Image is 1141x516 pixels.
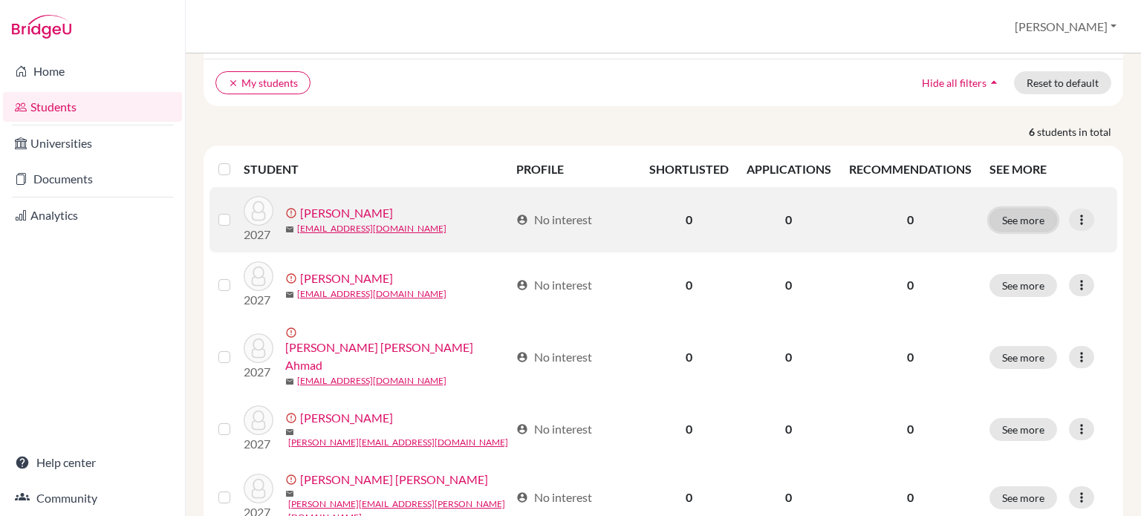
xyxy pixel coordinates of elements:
td: 0 [640,396,738,462]
th: SHORTLISTED [640,151,738,187]
p: 2027 [244,226,273,244]
span: students in total [1037,124,1123,140]
a: [PERSON_NAME] [PERSON_NAME] Ahmad [285,339,510,374]
a: [EMAIL_ADDRESS][DOMAIN_NAME] [297,374,446,388]
th: RECOMMENDATIONS [840,151,981,187]
button: See more [989,274,1057,297]
span: mail [285,428,294,437]
p: 0 [849,489,972,506]
img: Sharma , Bhavya [244,405,273,435]
a: [PERSON_NAME] [300,409,393,427]
span: mail [285,489,294,498]
span: account_circle [516,491,528,503]
button: clearMy students [215,71,311,94]
i: clear [228,78,238,88]
a: Community [3,483,182,513]
td: 0 [640,187,738,252]
a: Universities [3,128,182,158]
span: mail [285,225,294,234]
td: 0 [738,318,840,396]
a: [PERSON_NAME] [PERSON_NAME] [300,471,488,489]
span: account_circle [516,279,528,291]
button: See more [989,209,1057,232]
div: No interest [516,489,592,506]
span: account_circle [516,351,528,363]
p: 2027 [244,435,273,453]
a: [PERSON_NAME][EMAIL_ADDRESS][DOMAIN_NAME] [288,436,508,449]
td: 0 [738,187,840,252]
button: See more [989,346,1057,369]
div: No interest [516,420,592,438]
td: 0 [640,318,738,396]
i: arrow_drop_up [986,75,1001,90]
p: 2027 [244,363,273,381]
a: [EMAIL_ADDRESS][DOMAIN_NAME] [297,222,446,235]
th: STUDENT [244,151,507,187]
a: [PERSON_NAME] [300,204,393,222]
span: mail [285,290,294,299]
a: [PERSON_NAME] [300,270,393,287]
span: error_outline [285,412,300,424]
th: SEE MORE [981,151,1117,187]
span: error_outline [285,272,300,284]
a: Students [3,92,182,122]
th: PROFILE [507,151,640,187]
strong: 6 [1029,124,1037,140]
span: account_circle [516,214,528,226]
button: Reset to default [1014,71,1111,94]
img: Shingote, Archit Pankaj [244,474,273,503]
button: See more [989,418,1057,441]
a: [EMAIL_ADDRESS][DOMAIN_NAME] [297,287,446,301]
img: Shaikh, Abdul Hadi Raqeeb Ahmad [244,333,273,363]
button: [PERSON_NAME] [1008,13,1123,41]
p: 2027 [244,291,273,309]
p: 0 [849,211,972,229]
td: 0 [738,396,840,462]
span: error_outline [285,207,300,219]
a: Help center [3,448,182,477]
p: 0 [849,348,972,366]
span: account_circle [516,423,528,435]
div: No interest [516,276,592,294]
p: 0 [849,276,972,294]
img: Bridge-U [12,15,71,39]
span: error_outline [285,327,300,339]
a: Home [3,56,182,86]
a: Analytics [3,200,182,230]
span: error_outline [285,474,300,486]
button: Hide all filtersarrow_drop_up [909,71,1014,94]
img: Jayaprakash, Anagha [244,196,273,226]
button: See more [989,486,1057,509]
a: Documents [3,164,182,194]
p: 0 [849,420,972,438]
span: mail [285,377,294,386]
span: Hide all filters [922,76,986,89]
th: APPLICATIONS [738,151,840,187]
td: 0 [640,252,738,318]
img: Rao, Anjali Girish [244,261,273,291]
div: No interest [516,211,592,229]
div: No interest [516,348,592,366]
td: 0 [738,252,840,318]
